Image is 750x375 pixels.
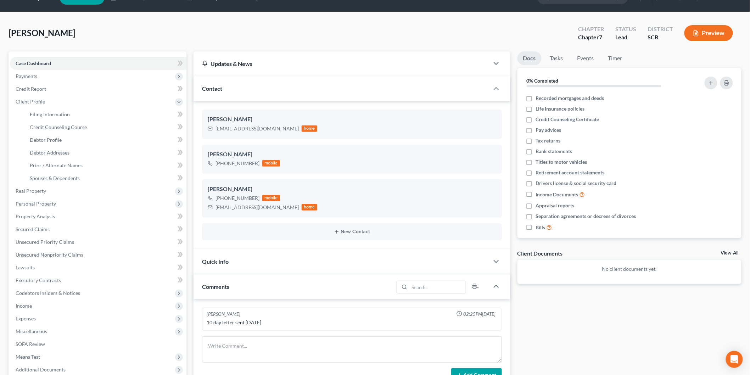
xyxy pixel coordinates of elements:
[16,60,51,66] span: Case Dashboard
[207,319,497,326] div: 10 day letter sent [DATE]
[16,252,83,258] span: Unsecured Nonpriority Claims
[615,25,636,33] div: Status
[208,115,496,124] div: [PERSON_NAME]
[216,160,259,167] div: [PHONE_NUMBER]
[464,311,496,318] span: 02:25PM[DATE]
[24,172,186,185] a: Spouses & Dependents
[409,281,466,293] input: Search...
[536,213,636,220] span: Separation agreements or decrees of divorces
[202,85,222,92] span: Contact
[536,127,561,134] span: Pay advices
[536,158,587,166] span: Titles to motor vehicles
[202,258,229,265] span: Quick Info
[216,195,259,202] div: [PHONE_NUMBER]
[648,33,673,41] div: SCB
[578,33,604,41] div: Chapter
[16,226,50,232] span: Secured Claims
[16,341,45,347] span: SOFA Review
[202,283,229,290] span: Comments
[30,162,83,168] span: Prior / Alternate Names
[10,223,186,236] a: Secured Claims
[208,229,496,235] button: New Contact
[536,116,599,123] span: Credit Counseling Certificate
[603,51,628,65] a: Timer
[536,137,561,144] span: Tax returns
[10,210,186,223] a: Property Analysis
[24,121,186,134] a: Credit Counseling Course
[536,202,575,209] span: Appraisal reports
[10,274,186,287] a: Executory Contracts
[536,105,585,112] span: Life insurance policies
[16,188,46,194] span: Real Property
[16,213,55,219] span: Property Analysis
[16,328,47,334] span: Miscellaneous
[572,51,600,65] a: Events
[721,251,739,256] a: View All
[16,303,32,309] span: Income
[16,86,46,92] span: Credit Report
[30,150,69,156] span: Debtor Addresses
[16,99,45,105] span: Client Profile
[10,248,186,261] a: Unsecured Nonpriority Claims
[16,73,37,79] span: Payments
[24,159,186,172] a: Prior / Alternate Names
[24,108,186,121] a: Filing Information
[536,95,604,102] span: Recorded mortgages and deeds
[24,134,186,146] a: Debtor Profile
[517,51,542,65] a: Docs
[648,25,673,33] div: District
[10,261,186,274] a: Lawsuits
[544,51,569,65] a: Tasks
[726,351,743,368] div: Open Intercom Messenger
[262,195,280,201] div: mobile
[536,224,545,231] span: Bills
[16,239,74,245] span: Unsecured Priority Claims
[216,204,299,211] div: [EMAIL_ADDRESS][DOMAIN_NAME]
[30,175,80,181] span: Spouses & Dependents
[30,137,62,143] span: Debtor Profile
[16,201,56,207] span: Personal Property
[208,150,496,159] div: [PERSON_NAME]
[202,60,481,67] div: Updates & News
[30,124,87,130] span: Credit Counseling Course
[10,236,186,248] a: Unsecured Priority Claims
[16,366,66,373] span: Additional Documents
[24,146,186,159] a: Debtor Addresses
[615,33,636,41] div: Lead
[16,264,35,270] span: Lawsuits
[262,160,280,167] div: mobile
[517,250,563,257] div: Client Documents
[208,185,496,194] div: [PERSON_NAME]
[16,354,40,360] span: Means Test
[10,57,186,70] a: Case Dashboard
[16,277,61,283] span: Executory Contracts
[16,315,36,321] span: Expenses
[684,25,733,41] button: Preview
[536,169,605,176] span: Retirement account statements
[207,311,240,318] div: [PERSON_NAME]
[536,148,572,155] span: Bank statements
[9,28,75,38] span: [PERSON_NAME]
[536,191,578,198] span: Income Documents
[302,125,317,132] div: home
[10,83,186,95] a: Credit Report
[216,125,299,132] div: [EMAIL_ADDRESS][DOMAIN_NAME]
[536,180,617,187] span: Drivers license & social security card
[302,204,317,211] div: home
[523,265,736,273] p: No client documents yet.
[578,25,604,33] div: Chapter
[527,78,559,84] strong: 0% Completed
[16,290,80,296] span: Codebtors Insiders & Notices
[30,111,70,117] span: Filing Information
[599,34,602,40] span: 7
[10,338,186,351] a: SOFA Review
